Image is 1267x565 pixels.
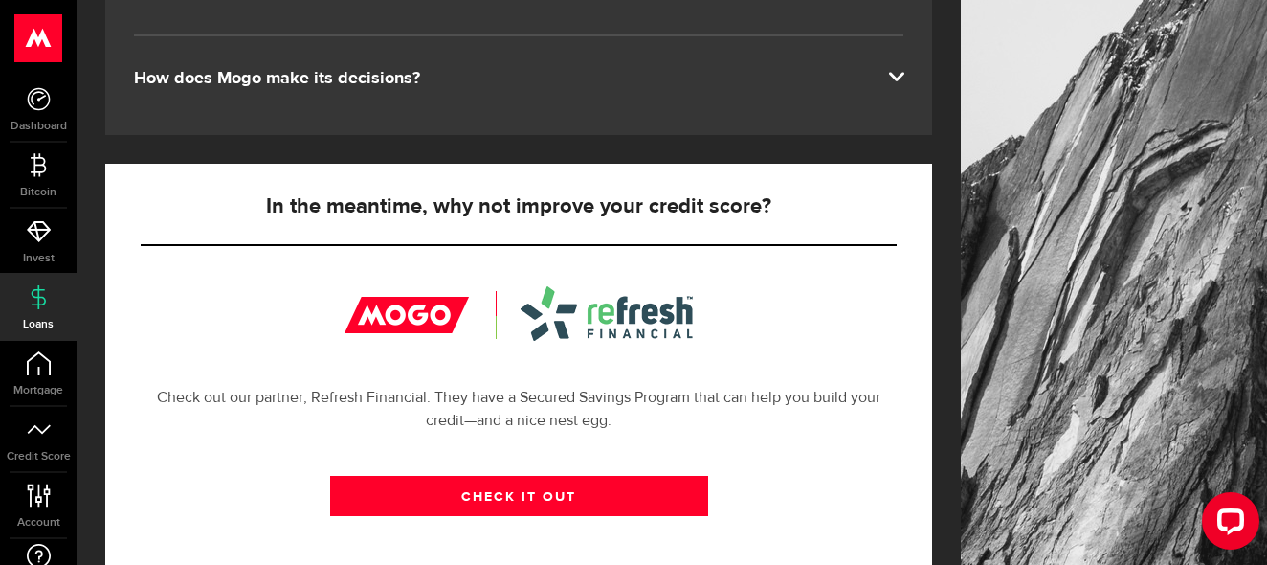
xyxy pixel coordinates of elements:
div: How does Mogo make its decisions? [134,67,903,90]
h5: In the meantime, why not improve your credit score? [141,195,897,218]
p: Check out our partner, Refresh Financial. They have a Secured Savings Program that can help you b... [141,387,897,433]
a: CHECK IT OUT [330,476,708,516]
iframe: LiveChat chat widget [1187,485,1267,565]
